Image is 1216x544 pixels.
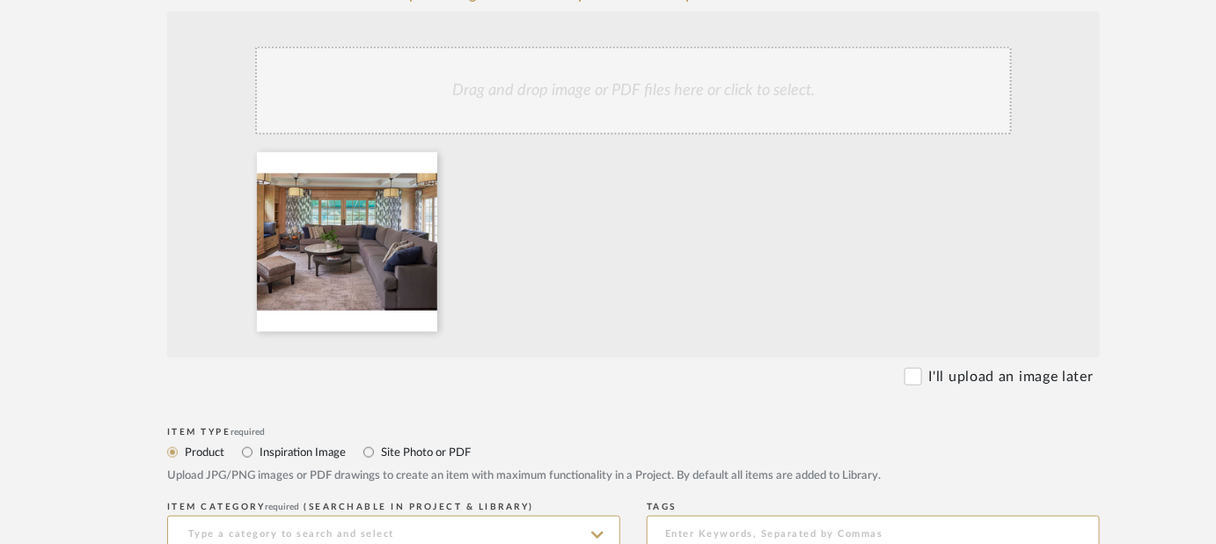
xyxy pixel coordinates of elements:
[167,427,1100,437] div: Item Type
[647,502,1100,512] div: Tags
[266,503,300,511] span: required
[929,366,1094,387] label: I'll upload an image later
[231,428,266,437] span: required
[258,443,346,462] label: Inspiration Image
[167,502,620,512] div: ITEM CATEGORY
[304,503,535,511] span: (Searchable in Project & Library)
[379,443,471,462] label: Site Photo or PDF
[167,441,1100,463] mat-radio-group: Select item type
[167,467,1100,485] div: Upload JPG/PNG images or PDF drawings to create an item with maximum functionality in a Project. ...
[183,443,224,462] label: Product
